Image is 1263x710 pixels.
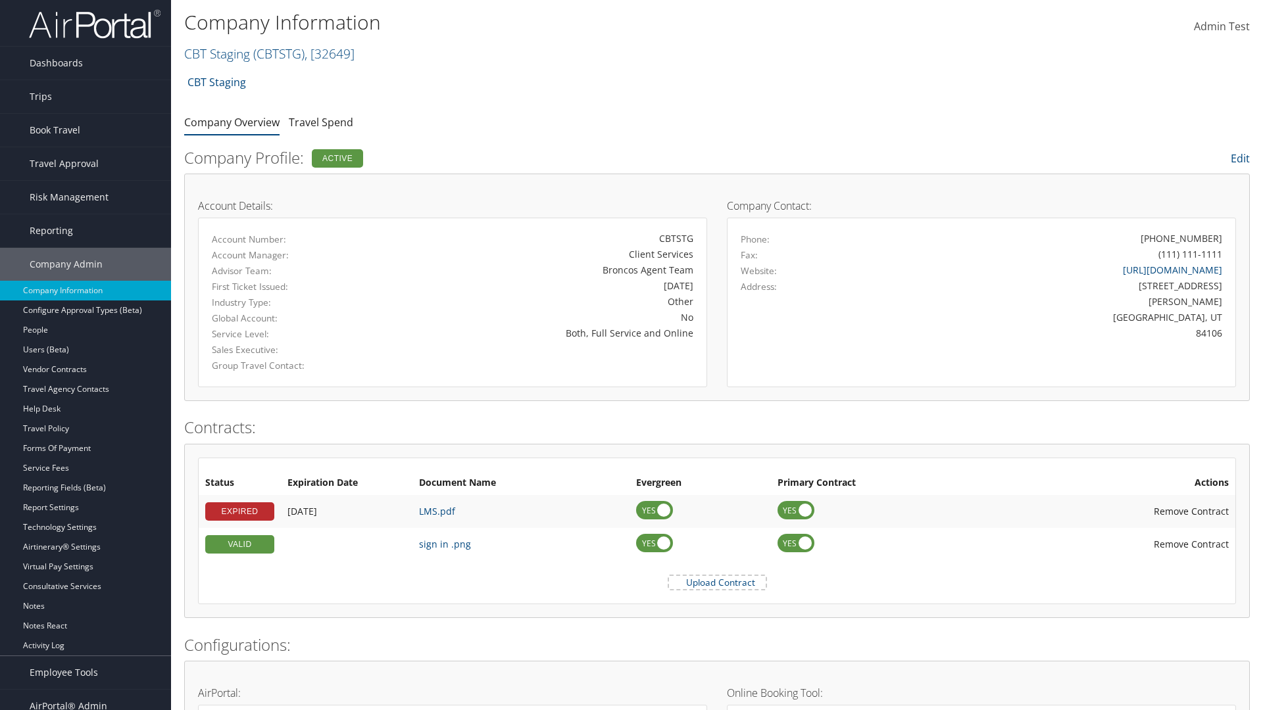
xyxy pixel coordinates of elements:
th: Expiration Date [281,471,412,495]
span: Dashboards [30,47,83,80]
span: Admin Test [1194,19,1250,34]
a: Company Overview [184,115,280,130]
a: LMS.pdf [419,505,455,517]
a: Edit [1231,151,1250,166]
div: [STREET_ADDRESS] [866,279,1223,293]
th: Document Name [412,471,630,495]
span: Company Admin [30,248,103,281]
h4: Company Contact: [727,201,1236,211]
a: [URL][DOMAIN_NAME] [1123,264,1222,276]
div: [GEOGRAPHIC_DATA], UT [866,310,1223,324]
a: Travel Spend [289,115,353,130]
label: Phone: [741,233,770,246]
img: airportal-logo.png [29,9,161,39]
div: Client Services [379,247,693,261]
label: Account Number: [212,233,359,246]
a: CBT Staging [184,45,355,62]
div: Both, Full Service and Online [379,326,693,340]
label: Global Account: [212,312,359,325]
label: Group Travel Contact: [212,359,359,372]
label: Service Level: [212,327,359,341]
span: Employee Tools [30,656,98,689]
div: Broncos Agent Team [379,263,693,277]
div: VALID [205,535,274,554]
span: Book Travel [30,114,80,147]
span: Remove Contract [1154,538,1229,550]
label: Fax: [741,248,758,262]
h2: Company Profile: [184,147,888,169]
h4: Online Booking Tool: [727,688,1236,698]
h1: Company Information [184,9,895,36]
div: Other [379,295,693,308]
a: sign in .png [419,538,471,550]
div: CBTSTG [379,231,693,245]
label: Sales Executive: [212,343,359,356]
th: Actions [991,471,1235,495]
div: EXPIRED [205,502,274,521]
label: Advisor Team: [212,264,359,277]
label: Address: [741,280,777,293]
h2: Contracts: [184,416,1250,438]
span: [DATE] [287,505,317,517]
div: [DATE] [379,279,693,293]
span: Reporting [30,214,73,247]
div: Add/Edit Date [287,506,406,517]
th: Primary Contract [771,471,991,495]
span: Remove Contract [1154,505,1229,517]
div: (111) 111-1111 [1158,247,1222,261]
i: Remove Contract [1141,531,1154,557]
div: Add/Edit Date [287,538,406,550]
span: , [ 32649 ] [305,45,355,62]
th: Status [199,471,281,495]
label: Industry Type: [212,296,359,309]
h4: Account Details: [198,201,707,211]
label: First Ticket Issued: [212,280,359,293]
label: Website: [741,264,777,277]
div: Active [312,149,363,168]
div: 84106 [866,326,1223,340]
h2: Configurations: [184,634,1250,656]
a: Admin Test [1194,7,1250,47]
span: Trips [30,80,52,113]
div: [PHONE_NUMBER] [1141,231,1222,245]
th: Evergreen [630,471,771,495]
a: CBT Staging [187,69,246,95]
span: ( CBTSTG ) [253,45,305,62]
i: Remove Contract [1141,498,1154,524]
div: No [379,310,693,324]
span: Travel Approval [30,147,99,180]
label: Upload Contract [669,576,766,589]
div: [PERSON_NAME] [866,295,1223,308]
label: Account Manager: [212,248,359,262]
span: Risk Management [30,181,109,214]
h4: AirPortal: [198,688,707,698]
